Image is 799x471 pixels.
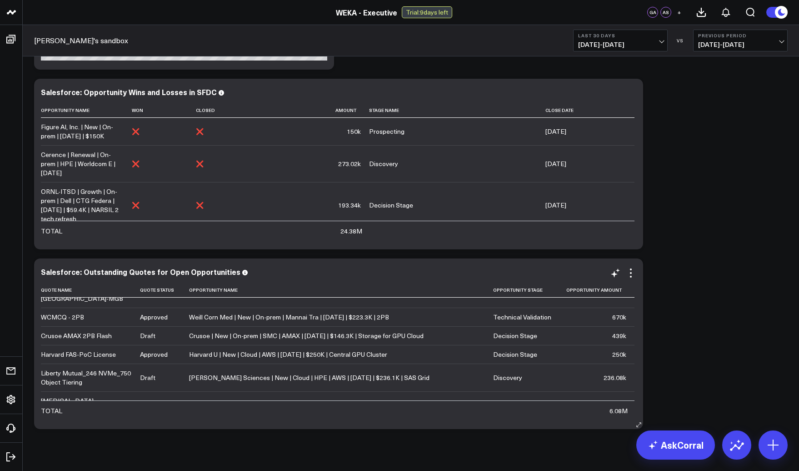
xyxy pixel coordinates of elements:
div: Technical Validation [493,313,551,322]
div: Prospecting [369,127,404,136]
div: [PERSON_NAME] Sciences | New | Cloud | HPE | AWS | [DATE] | $236.1K | SAS Grid [189,373,429,382]
div: 150k [347,127,361,136]
div: WCMCQ - 2PB [41,313,84,322]
button: + [674,7,684,18]
div: Harvard U | New | Cloud | AWS | [DATE] | $250K | Central GPU Cluster [189,350,387,359]
div: Salesforce: Opportunity Wins and Losses in SFDC [41,87,217,97]
th: Closed [196,103,280,118]
div: TOTAL [41,406,62,415]
a: [PERSON_NAME]'s sandbox [34,35,128,46]
div: 670k [612,313,626,322]
div: Decision Stage [493,331,537,340]
div: ❌ [196,201,204,210]
th: Close Date [545,103,634,118]
th: Won [132,103,196,118]
button: Previous Period[DATE]-[DATE] [693,30,788,51]
div: AS [660,7,671,18]
div: Approved [140,313,168,322]
a: WEKA - Executive [336,7,397,17]
a: AskCorral [636,430,715,460]
div: 24.38M [340,227,362,236]
div: Figure AI, Inc. | New | On-prem | [DATE] | $150K [41,122,124,141]
b: Last 30 Days [578,33,663,38]
span: [DATE] - [DATE] [698,41,783,48]
div: Salesforce: Outstanding Quotes for Open Opportunities [41,267,240,277]
div: [DATE] [545,127,566,136]
div: Crusoe AMAX 2PB Flash [41,331,112,340]
th: Amount [280,103,369,118]
th: Opportunity Name [189,283,493,298]
div: Harvard FAS-PoC License [41,350,116,359]
div: Draft [140,331,155,340]
th: Opportunity Stage [493,283,563,298]
span: [DATE] - [DATE] [578,41,663,48]
div: ❌ [132,159,140,168]
div: Discovery [493,373,522,382]
span: + [677,9,681,15]
div: Approved [140,350,168,359]
div: ❌ [196,159,204,168]
div: ORNL-ITSD | Growth | On-prem | Dell | CTG Federa | [DATE] | $59.4K | NARSIL 2 tech refresh [41,187,124,223]
div: Draft [140,373,155,382]
th: Stage Name [369,103,545,118]
div: VS [672,38,689,43]
div: Trial: 9 days left [402,6,452,18]
div: ❌ [132,201,140,210]
div: Discovery [369,159,398,168]
div: GA [647,7,658,18]
div: 236.08k [604,373,626,382]
div: TOTAL [41,227,62,236]
b: Previous Period [698,33,783,38]
div: Cerence | Renewal | On-prem | HPE | Worldcom E | [DATE] [41,150,124,177]
div: Weill Corn Med | New | On-prem | Mannai Tra | [DATE] | $223.3K | 2PB [189,313,389,322]
th: Quote Name [41,283,140,298]
th: Opportunity Name [41,103,132,118]
th: Quote Status [140,283,189,298]
div: Decision Stage [493,350,537,359]
div: [DATE] [545,201,566,210]
div: 250k [612,350,626,359]
button: Last 30 Days[DATE]-[DATE] [573,30,668,51]
div: 273.02k [338,159,361,168]
div: Liberty Mutual_246 NVMe_750 Object Tiering [41,369,132,387]
div: Decision Stage [369,201,413,210]
th: Opportunity Amount [563,283,634,298]
div: 439k [612,331,626,340]
div: ❌ [132,127,140,136]
div: Crusoe | New | On-prem | SMC | AMAX | [DATE] | $146.3K | Storage for GPU Cloud [189,331,424,340]
div: [MEDICAL_DATA] - [PERSON_NAME] - Red River [41,396,132,415]
div: ❌ [196,127,204,136]
div: [DATE] [545,159,566,168]
div: 193.34k [338,201,361,210]
div: 6.08M [609,406,628,415]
